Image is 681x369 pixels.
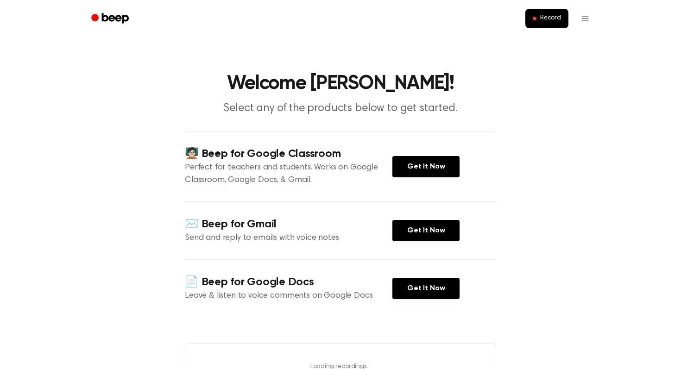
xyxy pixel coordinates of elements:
[185,217,392,232] h4: ✉️ Beep for Gmail
[185,275,392,290] h4: 📄 Beep for Google Docs
[574,7,596,30] button: Open menu
[185,290,392,302] p: Leave & listen to voice comments on Google Docs
[540,14,561,23] span: Record
[185,146,392,162] h4: 🧑🏻‍🏫 Beep for Google Classroom
[392,220,460,241] a: Get It Now
[85,10,137,28] a: Beep
[103,74,578,94] h1: Welcome [PERSON_NAME]!
[185,232,392,244] p: Send and reply to emails with voice notes
[392,278,460,299] a: Get It Now
[392,156,460,177] a: Get It Now
[185,162,392,187] p: Perfect for teachers and students. Works on Google Classroom, Google Docs, & Gmail.
[163,101,518,116] p: Select any of the products below to get started.
[525,9,568,28] button: Record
